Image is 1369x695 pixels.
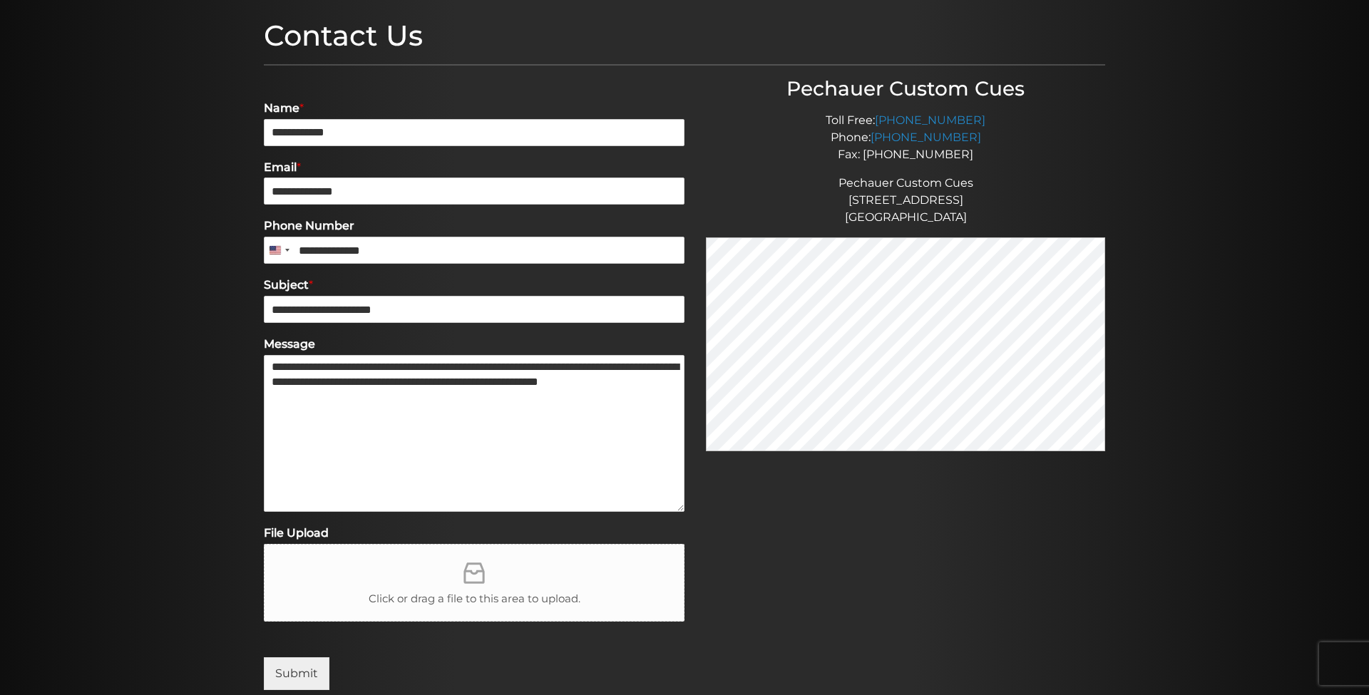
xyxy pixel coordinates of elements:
[369,591,580,607] span: Click or drag a file to this area to upload.
[264,278,684,293] label: Subject
[264,237,684,264] input: Phone Number
[264,160,684,175] label: Email
[875,113,985,127] a: [PHONE_NUMBER]
[706,112,1105,163] p: Toll Free: Phone: Fax: [PHONE_NUMBER]
[871,130,981,144] a: [PHONE_NUMBER]
[706,175,1105,226] p: Pechauer Custom Cues [STREET_ADDRESS] [GEOGRAPHIC_DATA]
[264,101,684,116] label: Name
[264,337,684,352] label: Message
[264,219,684,234] label: Phone Number
[706,77,1105,101] h3: Pechauer Custom Cues
[264,526,684,541] label: File Upload
[264,237,294,264] button: Selected country
[264,657,329,690] button: Submit
[264,19,1105,53] h1: Contact Us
